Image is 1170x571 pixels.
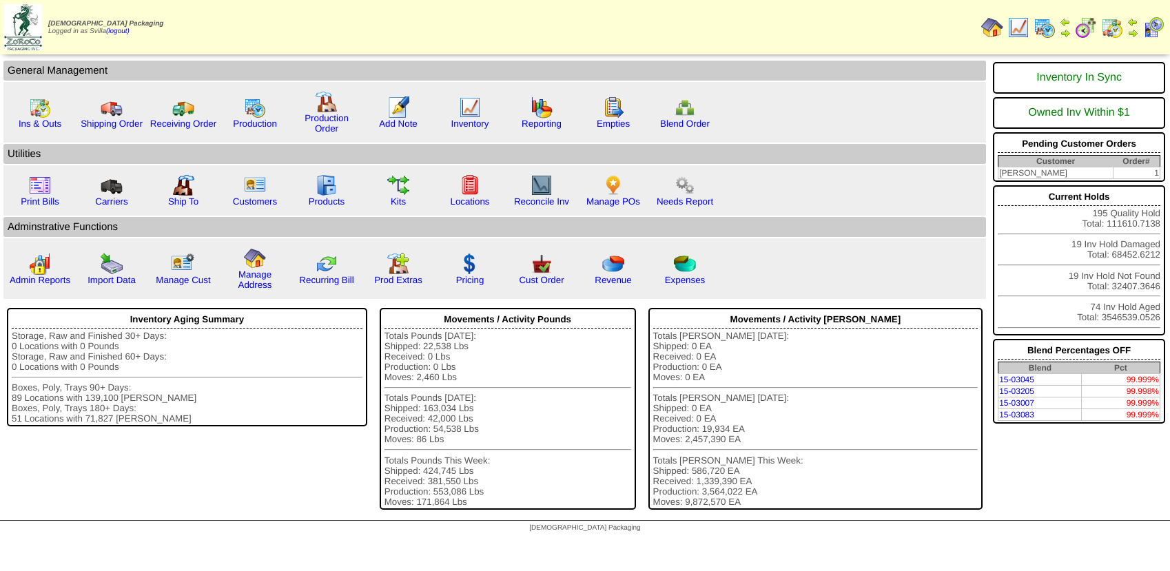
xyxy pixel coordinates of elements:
[238,269,272,290] a: Manage Address
[384,331,631,507] div: Totals Pounds [DATE]: Shipped: 22,538 Lbs Received: 0 Lbs Production: 0 Lbs Moves: 2,460 Lbs Tota...
[150,118,216,129] a: Receiving Order
[374,275,422,285] a: Prod Extras
[456,275,484,285] a: Pricing
[101,253,123,275] img: import.gif
[4,4,42,50] img: zoroco-logo-small.webp
[1127,17,1138,28] img: arrowleft.gif
[450,196,489,207] a: Locations
[21,196,59,207] a: Print Bills
[1127,28,1138,39] img: arrowright.gif
[88,275,136,285] a: Import Data
[1034,17,1056,39] img: calendarprod.gif
[998,167,1113,179] td: [PERSON_NAME]
[674,253,696,275] img: pie_chart2.png
[1082,386,1160,397] td: 99.998%
[998,100,1160,126] div: Owned Inv Within $1
[12,311,362,329] div: Inventory Aging Summary
[999,386,1034,396] a: 15-03205
[657,196,713,207] a: Needs Report
[595,275,631,285] a: Revenue
[531,96,553,118] img: graph.gif
[172,96,194,118] img: truck2.gif
[459,96,481,118] img: line_graph.gif
[602,96,624,118] img: workorder.gif
[993,185,1165,335] div: 195 Quality Hold Total: 111610.7138 19 Inv Hold Damaged Total: 68452.6212 19 Inv Hold Not Found T...
[597,118,630,129] a: Empties
[1082,397,1160,409] td: 99.999%
[106,28,130,35] a: (logout)
[172,174,194,196] img: factory2.gif
[81,118,143,129] a: Shipping Order
[101,96,123,118] img: truck.gif
[1007,17,1029,39] img: line_graph.gif
[674,96,696,118] img: network.png
[299,275,353,285] a: Recurring Bill
[998,362,1082,374] th: Blend
[3,217,986,237] td: Adminstrative Functions
[19,118,61,129] a: Ins & Outs
[999,398,1034,408] a: 15-03007
[586,196,640,207] a: Manage POs
[602,174,624,196] img: po.png
[998,156,1113,167] th: Customer
[379,118,418,129] a: Add Note
[48,20,163,35] span: Logged in as Svilla
[391,196,406,207] a: Kits
[660,118,710,129] a: Blend Order
[1142,17,1164,39] img: calendarcustomer.gif
[531,253,553,275] img: cust_order.png
[602,253,624,275] img: pie_chart.png
[1060,28,1071,39] img: arrowright.gif
[244,96,266,118] img: calendarprod.gif
[233,196,277,207] a: Customers
[316,91,338,113] img: factory.gif
[48,20,163,28] span: [DEMOGRAPHIC_DATA] Packaging
[998,65,1160,91] div: Inventory In Sync
[387,96,409,118] img: orders.gif
[12,331,362,424] div: Storage, Raw and Finished 30+ Days: 0 Locations with 0 Pounds Storage, Raw and Finished 60+ Days:...
[95,196,127,207] a: Carriers
[451,118,489,129] a: Inventory
[519,275,564,285] a: Cust Order
[653,311,978,329] div: Movements / Activity [PERSON_NAME]
[1075,17,1097,39] img: calendarblend.gif
[387,174,409,196] img: workflow.gif
[10,275,70,285] a: Admin Reports
[1082,362,1160,374] th: Pct
[233,118,277,129] a: Production
[674,174,696,196] img: workflow.png
[29,96,51,118] img: calendarinout.gif
[522,118,562,129] a: Reporting
[514,196,569,207] a: Reconcile Inv
[387,253,409,275] img: prodextras.gif
[999,375,1034,384] a: 15-03045
[101,174,123,196] img: truck3.gif
[171,253,196,275] img: managecust.png
[998,188,1160,206] div: Current Holds
[999,410,1034,419] a: 15-03083
[529,524,640,532] span: [DEMOGRAPHIC_DATA] Packaging
[29,174,51,196] img: invoice2.gif
[309,196,345,207] a: Products
[459,253,481,275] img: dollar.gif
[1082,409,1160,421] td: 99.999%
[156,275,210,285] a: Manage Cust
[1113,167,1160,179] td: 1
[998,342,1160,360] div: Blend Percentages OFF
[531,174,553,196] img: line_graph2.gif
[1082,374,1160,386] td: 99.999%
[3,144,986,164] td: Utilities
[1113,156,1160,167] th: Order#
[459,174,481,196] img: locations.gif
[653,331,978,507] div: Totals [PERSON_NAME] [DATE]: Shipped: 0 EA Received: 0 EA Production: 0 EA Moves: 0 EA Totals [PE...
[316,174,338,196] img: cabinet.gif
[244,174,266,196] img: customers.gif
[316,253,338,275] img: reconcile.gif
[665,275,706,285] a: Expenses
[305,113,349,134] a: Production Order
[1101,17,1123,39] img: calendarinout.gif
[168,196,198,207] a: Ship To
[384,311,631,329] div: Movements / Activity Pounds
[3,61,986,81] td: General Management
[998,135,1160,153] div: Pending Customer Orders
